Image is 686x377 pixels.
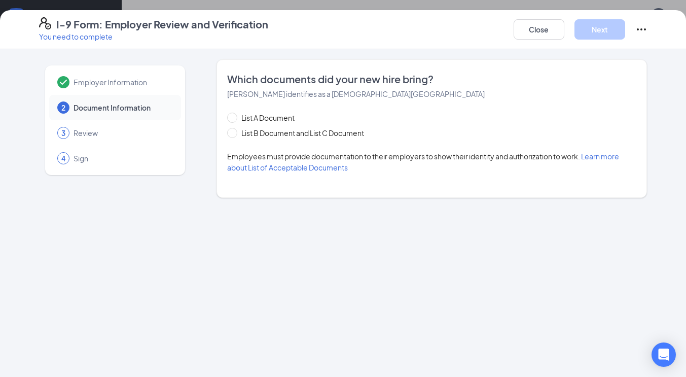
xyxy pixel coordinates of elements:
button: Close [514,19,564,40]
svg: Checkmark [57,76,69,88]
span: List A Document [237,112,299,123]
svg: FormI9EVerifyIcon [39,17,51,29]
span: Document Information [74,102,171,113]
svg: Ellipses [635,23,647,36]
span: Sign [74,153,171,163]
span: 4 [61,153,65,163]
span: Employees must provide documentation to their employers to show their identity and authorization ... [227,152,619,172]
span: Employer Information [74,77,171,87]
button: Next [574,19,625,40]
span: 2 [61,102,65,113]
span: [PERSON_NAME] identifies as a [DEMOGRAPHIC_DATA][GEOGRAPHIC_DATA] [227,89,485,98]
span: 3 [61,128,65,138]
span: Review [74,128,171,138]
span: Which documents did your new hire bring? [227,72,637,86]
div: Open Intercom Messenger [652,342,676,367]
span: List B Document and List C Document [237,127,368,139]
p: You need to complete [39,31,268,42]
h4: I-9 Form: Employer Review and Verification [56,17,268,31]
